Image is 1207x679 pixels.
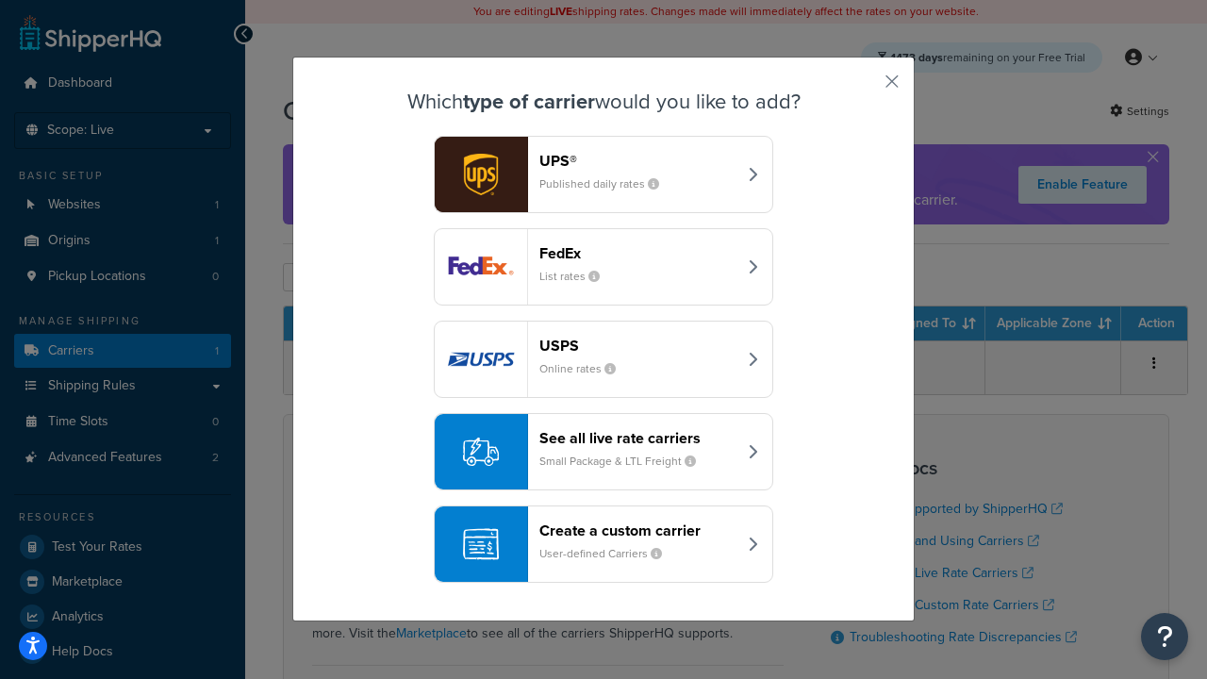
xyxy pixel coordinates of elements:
header: USPS [539,337,736,355]
img: usps logo [435,322,527,397]
img: icon-carrier-liverate-becf4550.svg [463,434,499,470]
small: Published daily rates [539,175,674,192]
button: Open Resource Center [1141,613,1188,660]
small: Small Package & LTL Freight [539,453,711,470]
header: FedEx [539,244,736,262]
small: List rates [539,268,615,285]
header: Create a custom carrier [539,522,736,539]
img: icon-carrier-custom-c93b8a24.svg [463,526,499,562]
header: See all live rate carriers [539,429,736,447]
small: User-defined Carriers [539,545,677,562]
button: See all live rate carriersSmall Package & LTL Freight [434,413,773,490]
button: Create a custom carrierUser-defined Carriers [434,505,773,583]
img: ups logo [435,137,527,212]
header: UPS® [539,152,736,170]
button: usps logoUSPSOnline rates [434,321,773,398]
button: fedEx logoFedExList rates [434,228,773,306]
button: ups logoUPS®Published daily rates [434,136,773,213]
h3: Which would you like to add? [340,91,867,113]
strong: type of carrier [463,86,595,117]
small: Online rates [539,360,631,377]
img: fedEx logo [435,229,527,305]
